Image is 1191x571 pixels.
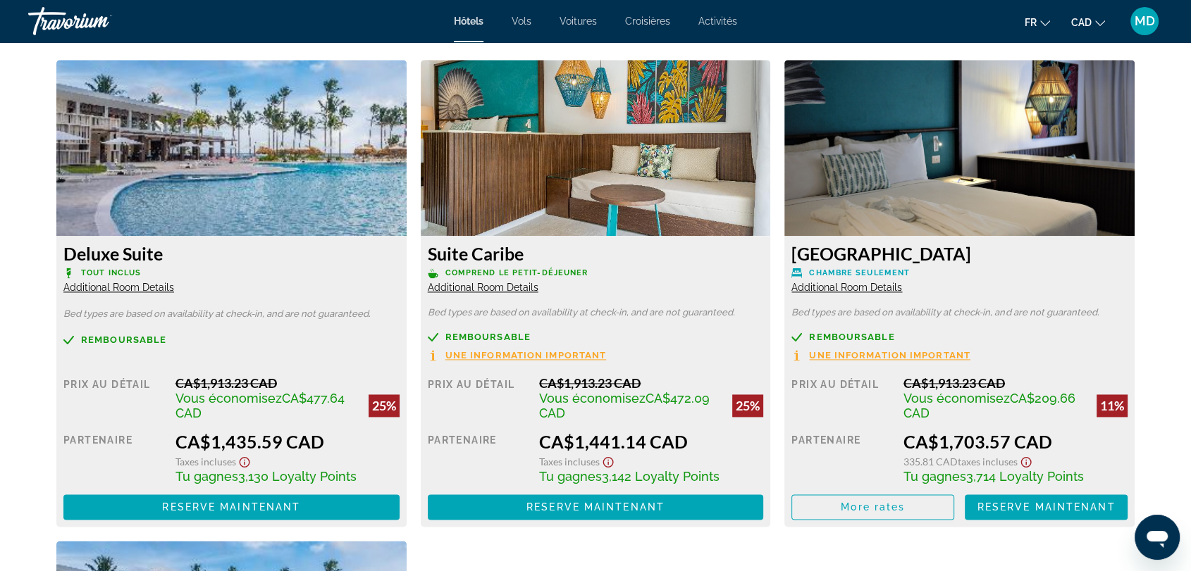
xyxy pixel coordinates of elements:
div: 25% [732,394,763,417]
span: Chambre seulement [809,268,910,277]
p: Bed types are based on availability at check-in, and are not guaranteed. [791,308,1128,318]
div: 25% [369,394,400,417]
div: Partenaire [63,431,165,484]
a: Croisières [625,15,670,27]
img: b2c53ea0-6dc8-4573-a151-6b2c3d4651ac.jpeg [421,60,771,236]
span: Tu gagnes [903,469,966,484]
img: ce454d71-e438-4206-b603-01541c8927d8.jpeg [56,60,407,236]
span: Taxes incluses [958,456,1018,468]
button: Change language [1025,12,1050,32]
h3: [GEOGRAPHIC_DATA] [791,243,1128,264]
h3: Suite Caribe [428,243,764,264]
button: Reserve maintenant [428,494,764,520]
span: 3,714 Loyalty Points [966,469,1084,484]
span: 3,130 Loyalty Points [238,469,357,484]
span: Additional Room Details [63,282,174,293]
span: Additional Room Details [791,282,902,293]
a: Vols [512,15,531,27]
span: Reserve maintenant [526,501,665,513]
div: CA$1,913.23 CAD [175,375,400,391]
div: CA$1,913.23 CAD [903,375,1128,391]
span: Comprend le petit-déjeuner [445,268,588,277]
div: Prix au détail [791,375,893,420]
button: Show Taxes and Fees disclaimer [1018,452,1035,468]
button: Reserve maintenant [63,494,400,520]
iframe: Bouton de lancement de la fenêtre de messagerie [1135,515,1180,560]
button: More rates [791,494,954,520]
a: Activités [698,15,737,27]
div: CA$1,913.23 CAD [539,375,763,391]
h3: Deluxe Suite [63,243,400,264]
span: Reserve maintenant [977,501,1116,513]
div: Partenaire [428,431,529,484]
span: Reserve maintenant [162,501,300,513]
a: Remboursable [791,332,1128,342]
span: Tu gagnes [539,469,602,484]
img: 0ae28f5e-ee5b-43dd-9204-4727c8d1e468.jpeg [784,60,1135,236]
span: Tu gagnes [175,469,238,484]
span: Additional Room Details [428,282,538,293]
span: Une information important [445,351,607,360]
p: Bed types are based on availability at check-in, and are not guaranteed. [63,309,400,319]
span: Taxes incluses [539,456,600,468]
span: CA$209.66 CAD [903,391,1075,420]
div: Partenaire [791,431,893,484]
div: 11% [1097,394,1128,417]
p: Bed types are based on availability at check-in, and are not guaranteed. [428,308,764,318]
a: Remboursable [63,334,400,345]
span: Vous économisez [903,391,1010,406]
a: Voitures [560,15,597,27]
div: Prix au détail [428,375,529,420]
span: Une information important [809,351,970,360]
span: Taxes incluses [175,456,236,468]
span: 335.81 CAD [903,456,958,468]
span: CA$472.09 CAD [539,391,710,420]
span: Remboursable [81,335,166,344]
span: Vous économisez [539,391,646,406]
a: Hôtels [454,15,483,27]
button: Show Taxes and Fees disclaimer [600,452,617,468]
div: CA$1,703.57 CAD [903,431,1128,452]
a: Travorium [28,3,169,39]
button: Reserve maintenant [965,494,1128,520]
span: 3,142 Loyalty Points [602,469,720,484]
span: fr [1025,17,1037,28]
div: CA$1,435.59 CAD [175,431,400,452]
span: Tout inclus [81,268,141,277]
div: CA$1,441.14 CAD [539,431,763,452]
span: Remboursable [809,332,894,341]
a: Remboursable [428,332,764,342]
span: CA$477.64 CAD [175,391,345,420]
span: CAD [1071,17,1092,28]
div: Prix au détail [63,375,165,420]
button: Une information important [791,349,970,361]
span: More rates [841,501,905,513]
button: User Menu [1126,6,1163,36]
span: Remboursable [445,332,531,341]
button: Une information important [428,349,607,361]
button: Change currency [1071,12,1105,32]
button: Show Taxes and Fees disclaimer [236,452,253,468]
span: Vous économisez [175,391,282,406]
span: MD [1135,14,1155,28]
